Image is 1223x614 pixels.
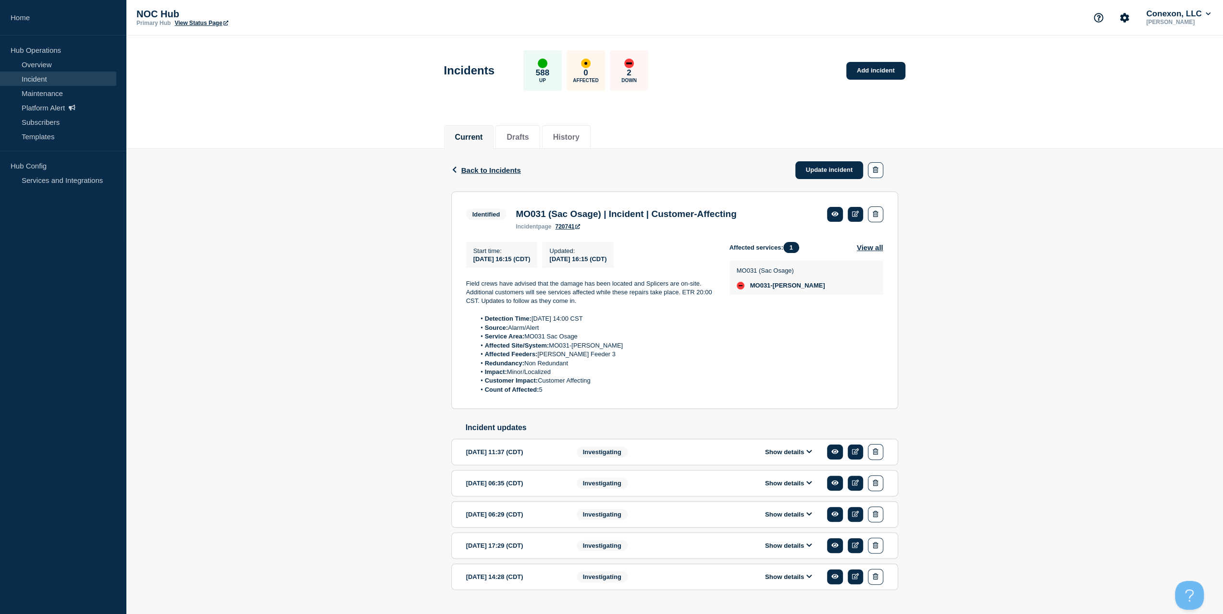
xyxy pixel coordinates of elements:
[795,161,864,179] a: Update incident
[762,573,815,581] button: Show details
[473,247,531,254] p: Start time :
[466,506,562,522] div: [DATE] 06:29 (CDT)
[1175,581,1204,610] iframe: Help Scout Beacon - Open
[485,333,525,340] strong: Service Area:
[485,386,539,393] strong: Count of Affected:
[485,377,538,384] strong: Customer Impact:
[846,62,905,80] a: Add incident
[1144,19,1212,25] p: [PERSON_NAME]
[577,446,628,457] span: Investigating
[621,78,637,83] p: Down
[762,448,815,456] button: Show details
[475,359,714,368] li: Non Redundant
[737,282,744,289] div: down
[750,282,825,289] span: MO031-[PERSON_NAME]
[466,538,562,554] div: [DATE] 17:29 (CDT)
[455,133,483,142] button: Current
[475,368,714,376] li: Minor/Localized
[466,423,898,432] h2: Incident updates
[466,279,714,306] p: Field crews have advised that the damage has been located and Splicers are on-site. Additional cu...
[1088,8,1109,28] button: Support
[729,242,804,253] span: Affected services:
[485,315,531,322] strong: Detection Time:
[783,242,799,253] span: 1
[583,68,588,78] p: 0
[506,133,529,142] button: Drafts
[444,64,494,77] h1: Incidents
[516,223,551,230] p: page
[174,20,228,26] a: View Status Page
[485,324,508,331] strong: Source:
[549,254,606,263] div: [DATE] 16:15 (CDT)
[473,255,531,263] span: [DATE] 16:15 (CDT)
[485,342,549,349] strong: Affected Site/System:
[581,59,591,68] div: affected
[762,479,815,487] button: Show details
[485,350,538,358] strong: Affected Feeders:
[737,267,825,274] p: MO031 (Sac Osage)
[451,166,521,174] button: Back to Incidents
[577,540,628,551] span: Investigating
[549,247,606,254] p: Updated :
[762,542,815,550] button: Show details
[485,360,524,367] strong: Redundancy:
[1144,9,1212,19] button: Conexon, LLC
[136,9,329,20] p: NOC Hub
[539,78,546,83] p: Up
[553,133,580,142] button: History
[475,341,714,350] li: MO031-[PERSON_NAME]
[762,510,815,518] button: Show details
[573,78,598,83] p: Affected
[466,569,562,585] div: [DATE] 14:28 (CDT)
[1114,8,1135,28] button: Account settings
[538,59,547,68] div: up
[466,475,562,491] div: [DATE] 06:35 (CDT)
[516,223,538,230] span: incident
[475,332,714,341] li: MO031 Sac Osage
[466,209,506,220] span: Identified
[475,376,714,385] li: Customer Affecting
[627,68,631,78] p: 2
[461,166,521,174] span: Back to Incidents
[466,444,562,460] div: [DATE] 11:37 (CDT)
[516,209,736,219] h3: MO031 (Sac Osage) | Incident | Customer-Affecting
[536,68,549,78] p: 588
[475,314,714,323] li: [DATE] 14:00 CST
[136,20,171,26] p: Primary Hub
[475,385,714,394] li: 5
[624,59,634,68] div: down
[555,223,580,230] a: 720741
[475,324,714,332] li: Alarm/Alert
[857,242,883,253] button: View all
[485,368,507,375] strong: Impact:
[475,350,714,359] li: [PERSON_NAME] Feeder 3
[577,478,628,489] span: Investigating
[577,571,628,582] span: Investigating
[577,509,628,520] span: Investigating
